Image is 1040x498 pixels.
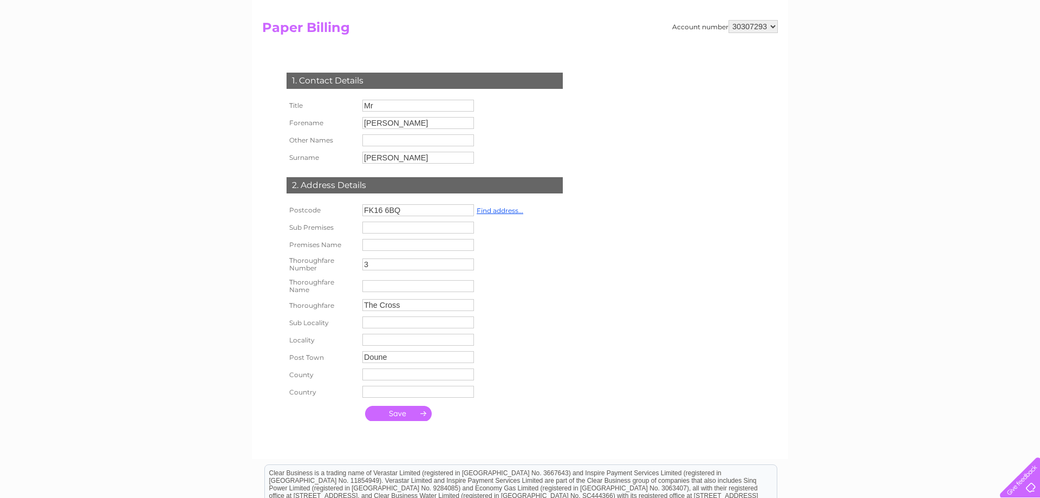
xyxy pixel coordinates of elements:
[284,296,360,314] th: Thoroughfare
[284,254,360,275] th: Thoroughfare Number
[284,149,360,166] th: Surname
[262,20,778,41] h2: Paper Billing
[284,366,360,383] th: County
[284,275,360,297] th: Thoroughfare Name
[287,73,563,89] div: 1. Contact Details
[284,314,360,331] th: Sub Locality
[284,114,360,132] th: Forename
[907,46,939,54] a: Telecoms
[968,46,994,54] a: Contact
[365,406,432,421] input: Submit
[284,383,360,400] th: Country
[284,202,360,219] th: Postcode
[836,5,911,19] a: 0333 014 3131
[287,177,563,193] div: 2. Address Details
[876,46,900,54] a: Energy
[265,6,777,53] div: Clear Business is a trading name of Verastar Limited (registered in [GEOGRAPHIC_DATA] No. 3667643...
[284,132,360,149] th: Other Names
[284,219,360,236] th: Sub Premises
[284,331,360,348] th: Locality
[477,206,523,215] a: Find address...
[946,46,961,54] a: Blog
[672,20,778,33] div: Account number
[36,28,92,61] img: logo.png
[284,97,360,114] th: Title
[1004,46,1030,54] a: Log out
[284,348,360,366] th: Post Town
[849,46,870,54] a: Water
[284,236,360,254] th: Premises Name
